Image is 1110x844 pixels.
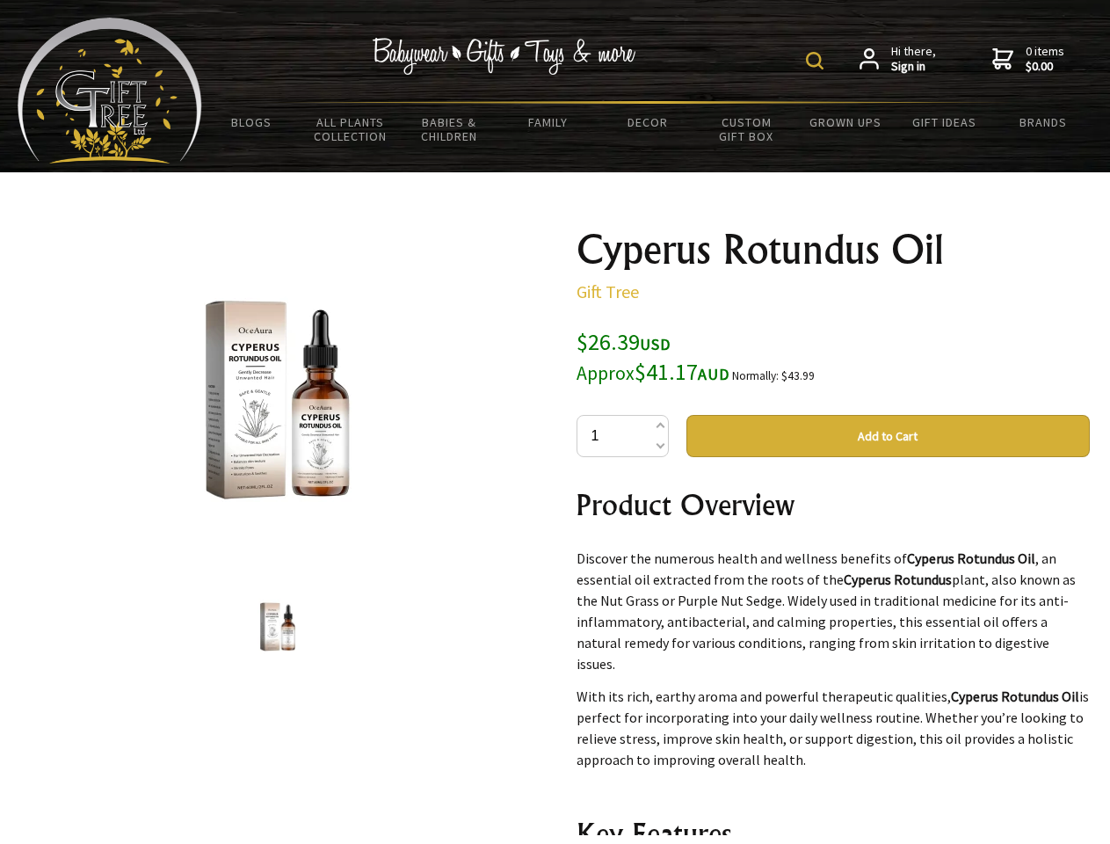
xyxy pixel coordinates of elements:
[577,280,639,302] a: Gift Tree
[795,104,895,141] a: Grown Ups
[1026,59,1064,75] strong: $0.00
[697,104,796,155] a: Custom Gift Box
[895,104,994,141] a: Gift Ideas
[400,104,499,155] a: Babies & Children
[860,44,936,75] a: Hi there,Sign in
[891,59,936,75] strong: Sign in
[141,263,415,537] img: Cyperus Rotundus Oil
[992,44,1064,75] a: 0 items$0.00
[686,415,1090,457] button: Add to Cart
[806,52,823,69] img: product search
[373,38,636,75] img: Babywear - Gifts - Toys & more
[698,364,729,384] span: AUD
[577,361,635,385] small: Approx
[598,104,697,141] a: Decor
[301,104,401,155] a: All Plants Collection
[202,104,301,141] a: BLOGS
[577,548,1090,674] p: Discover the numerous health and wellness benefits of , an essential oil extracted from the roots...
[994,104,1093,141] a: Brands
[577,327,729,386] span: $26.39 $41.17
[732,368,815,383] small: Normally: $43.99
[18,18,202,164] img: Babyware - Gifts - Toys and more...
[891,44,936,75] span: Hi there,
[244,593,311,660] img: Cyperus Rotundus Oil
[844,571,952,588] strong: Cyperus Rotundus
[577,686,1090,770] p: With its rich, earthy aroma and powerful therapeutic qualities, is perfect for incorporating into...
[907,549,1035,567] strong: Cyperus Rotundus Oil
[951,688,1079,705] strong: Cyperus Rotundus Oil
[640,334,671,354] span: USD
[1026,43,1064,75] span: 0 items
[577,484,1090,526] h2: Product Overview
[577,229,1090,271] h1: Cyperus Rotundus Oil
[499,104,599,141] a: Family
